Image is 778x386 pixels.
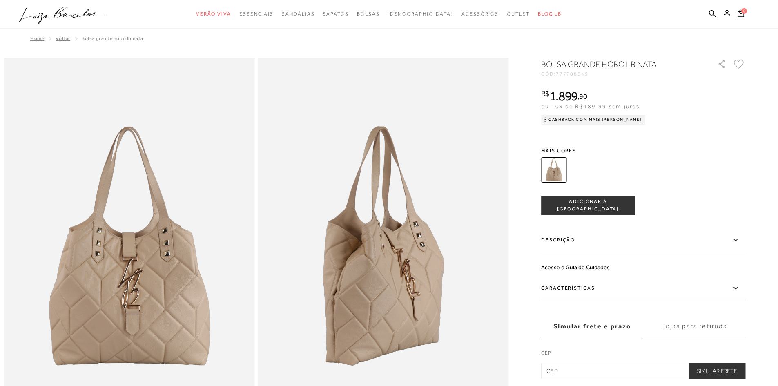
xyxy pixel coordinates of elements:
a: noSubCategoriesText [239,7,274,22]
span: BOLSA GRANDE HOBO LB NATA [82,36,143,41]
button: 0 [735,9,747,20]
label: Características [541,277,745,300]
a: noSubCategoriesText [461,7,499,22]
a: noSubCategoriesText [357,7,380,22]
a: Home [30,36,44,41]
span: Sapatos [323,11,348,17]
a: noSubCategoriesText [388,7,453,22]
a: BLOG LB [538,7,562,22]
span: ADICIONAR À [GEOGRAPHIC_DATA] [542,198,635,212]
div: CÓD: [541,71,704,76]
span: Sandálias [282,11,314,17]
label: Simular frete e prazo [541,315,643,337]
span: Verão Viva [196,11,231,17]
a: noSubCategoriesText [507,7,530,22]
button: ADICIONAR À [GEOGRAPHIC_DATA] [541,196,635,215]
span: BLOG LB [538,11,562,17]
label: Descrição [541,228,745,252]
a: noSubCategoriesText [196,7,231,22]
i: , [577,93,587,100]
img: BOLSA GRANDE HOBO LB NATA [541,157,566,183]
a: Acesse o Guia de Cuidados [541,264,610,270]
a: noSubCategoriesText [282,7,314,22]
a: Voltar [56,36,70,41]
input: CEP [541,363,745,379]
h1: BOLSA GRANDE HOBO LB NATA [541,58,694,70]
span: Outlet [507,11,530,17]
a: noSubCategoriesText [323,7,348,22]
button: Simular Frete [689,363,745,379]
span: Bolsas [357,11,380,17]
span: Acessórios [461,11,499,17]
label: CEP [541,349,745,361]
span: ou 10x de R$189,99 sem juros [541,103,640,109]
span: 777708645 [556,71,589,77]
span: Essenciais [239,11,274,17]
i: R$ [541,90,549,97]
span: [DEMOGRAPHIC_DATA] [388,11,453,17]
span: 1.899 [549,89,578,103]
span: 90 [579,92,587,100]
span: 0 [741,8,747,14]
div: Cashback com Mais [PERSON_NAME] [541,115,645,125]
span: Mais cores [541,148,745,153]
label: Lojas para retirada [643,315,745,337]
